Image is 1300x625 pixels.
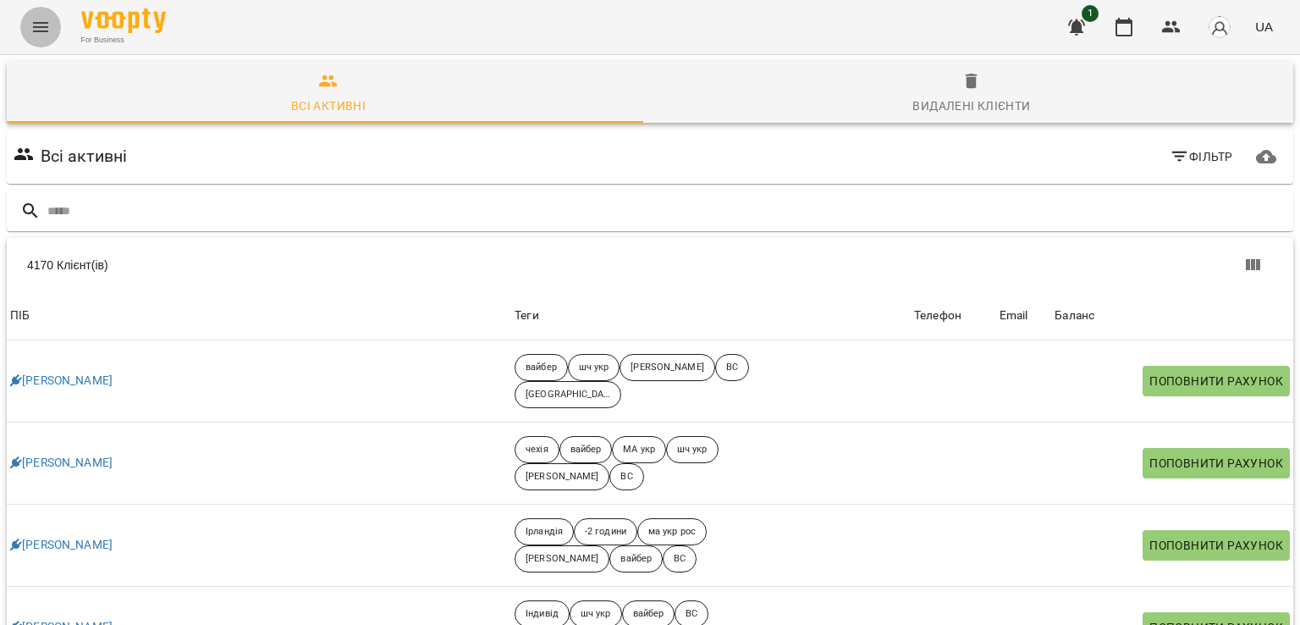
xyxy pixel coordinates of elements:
p: вайбер [633,607,664,622]
img: avatar_s.png [1208,15,1231,39]
p: чехія [526,443,548,457]
span: UA [1255,18,1273,36]
div: -2 години [574,518,637,545]
div: Sort [10,306,30,326]
button: Фільтр [1163,141,1240,172]
div: МА укр [612,436,666,463]
p: вайбер [570,443,602,457]
div: Телефон [914,306,961,326]
div: вайбер [559,436,613,463]
p: Ірландія [526,525,563,539]
span: Поповнити рахунок [1149,535,1283,556]
div: [PERSON_NAME] [620,354,714,381]
span: For Business [81,35,166,46]
p: [PERSON_NAME] [526,470,598,484]
p: -2 години [585,525,626,539]
span: ПІБ [10,306,508,326]
div: чехія [515,436,559,463]
div: шч укр [666,436,719,463]
div: ПІБ [10,306,30,326]
p: [PERSON_NAME] [631,361,703,375]
p: ВС [674,552,686,567]
div: [PERSON_NAME] [515,545,609,572]
div: Sort [1000,306,1028,326]
button: Поповнити рахунок [1143,530,1290,561]
div: 4170 Клієнт(ів) [27,257,670,274]
p: вайбер [526,361,557,375]
div: вайбер [609,545,663,572]
p: ма укр рос [648,525,696,539]
span: Фільтр [1170,147,1233,167]
div: Table Toolbar [7,238,1293,292]
img: Voopty Logo [81,8,166,33]
span: 1 [1082,5,1099,22]
div: Sort [914,306,961,326]
p: ВС [686,607,697,622]
a: [PERSON_NAME] [10,455,113,472]
button: UA [1248,11,1280,42]
div: Всі активні [291,96,366,116]
div: Теги [515,306,907,326]
button: Показати колонки [1232,245,1273,285]
div: вайбер [515,354,568,381]
button: Menu [20,7,61,47]
h6: Всі активні [41,143,128,169]
p: ВС [726,361,738,375]
button: Поповнити рахунок [1143,366,1290,396]
p: ВС [620,470,632,484]
p: вайбер [620,552,652,567]
div: Email [1000,306,1028,326]
div: ВС [609,463,643,490]
p: [GEOGRAPHIC_DATA] [526,388,610,402]
span: Баланс [1055,306,1290,326]
p: Індивід [526,607,559,622]
p: [PERSON_NAME] [526,552,598,567]
span: Email [1000,306,1049,326]
span: Поповнити рахунок [1149,453,1283,473]
div: [GEOGRAPHIC_DATA] [515,381,621,408]
button: Поповнити рахунок [1143,448,1290,478]
div: Баланс [1055,306,1094,326]
p: МА укр [623,443,655,457]
span: Телефон [914,306,993,326]
div: Ірландія [515,518,574,545]
div: ма укр рос [637,518,707,545]
p: шч укр [677,443,708,457]
span: Поповнити рахунок [1149,371,1283,391]
p: шч укр [579,361,609,375]
a: [PERSON_NAME] [10,373,113,390]
div: ВС [715,354,749,381]
p: шч укр [581,607,611,622]
a: [PERSON_NAME] [10,537,113,554]
div: [PERSON_NAME] [515,463,609,490]
div: ВС [663,545,697,572]
div: шч укр [568,354,620,381]
div: Sort [1055,306,1094,326]
div: Видалені клієнти [912,96,1030,116]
